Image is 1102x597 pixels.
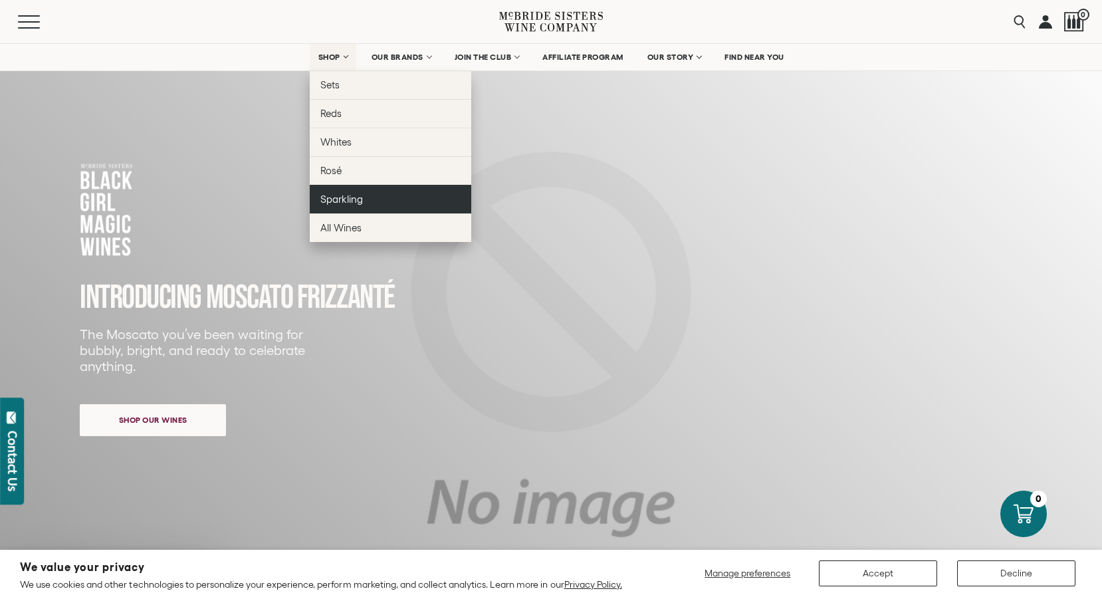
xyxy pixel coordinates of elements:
[1077,9,1089,21] span: 0
[80,326,314,374] p: The Moscato you’ve been waiting for bubbly, bright, and ready to celebrate anything.
[310,185,471,213] a: Sparkling
[446,44,528,70] a: JOIN THE CLUB
[455,53,512,62] span: JOIN THE CLUB
[716,44,793,70] a: FIND NEAR YOU
[20,578,622,590] p: We use cookies and other technologies to personalize your experience, perform marketing, and coll...
[310,128,471,156] a: Whites
[534,44,632,70] a: AFFILIATE PROGRAM
[320,222,362,233] span: All Wines
[18,15,66,29] button: Mobile Menu Trigger
[957,560,1075,586] button: Decline
[20,562,622,573] h2: We value your privacy
[206,278,293,318] span: MOSCATO
[320,108,342,119] span: Reds
[318,53,341,62] span: SHOP
[80,404,226,436] a: Shop our wines
[310,70,471,99] a: Sets
[639,44,710,70] a: OUR STORY
[320,136,352,148] span: Whites
[542,53,623,62] span: AFFILIATE PROGRAM
[697,560,799,586] button: Manage preferences
[6,431,19,491] div: Contact Us
[363,44,439,70] a: OUR BRANDS
[819,560,937,586] button: Accept
[647,53,694,62] span: OUR STORY
[724,53,784,62] span: FIND NEAR YOU
[96,407,211,433] span: Shop our wines
[564,579,622,590] a: Privacy Policy.
[320,193,363,205] span: Sparkling
[310,44,356,70] a: SHOP
[310,99,471,128] a: Reds
[372,53,423,62] span: OUR BRANDS
[1030,491,1047,507] div: 0
[310,213,471,242] a: All Wines
[320,165,342,176] span: Rosé
[80,278,201,318] span: INTRODUCING
[297,278,395,318] span: FRIZZANTé
[310,156,471,185] a: Rosé
[705,568,790,578] span: Manage preferences
[320,79,340,90] span: Sets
